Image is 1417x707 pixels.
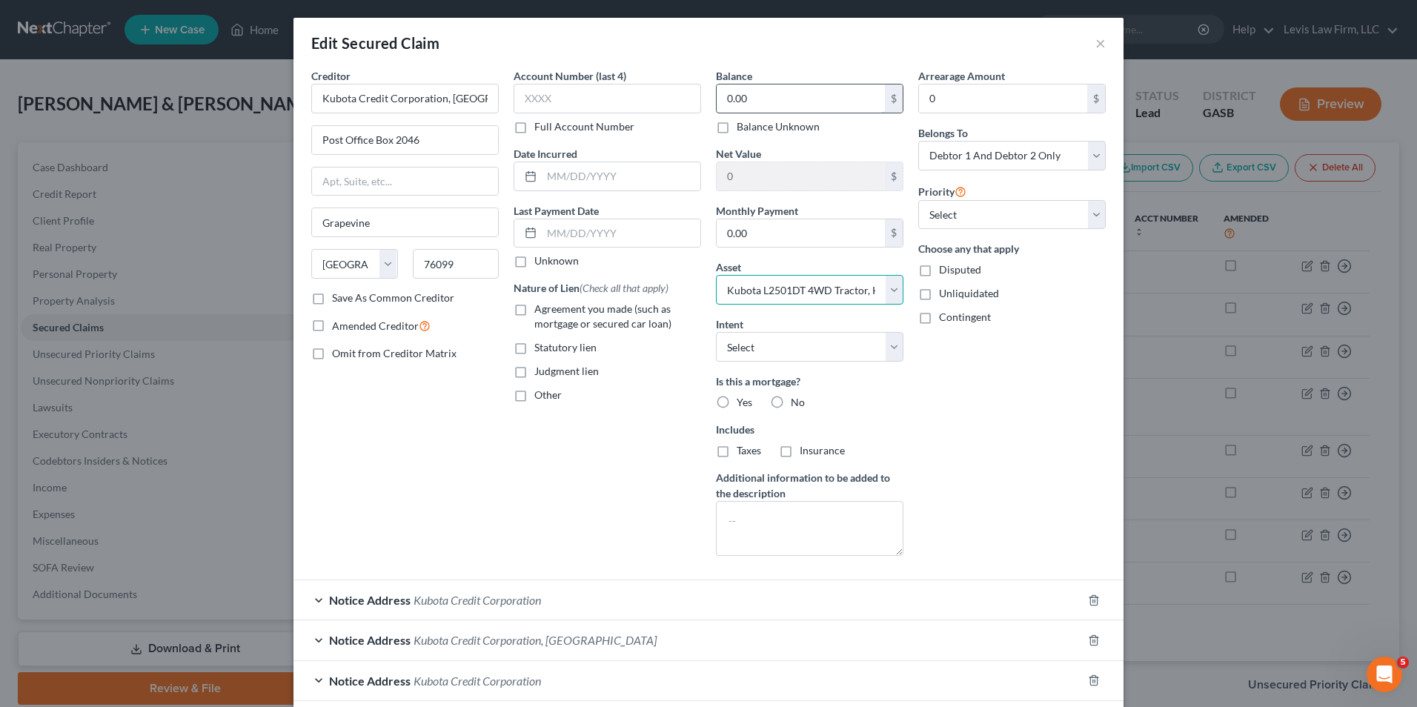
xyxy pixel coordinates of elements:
span: Omit from Creditor Matrix [332,347,457,359]
label: Includes [716,422,903,437]
span: Disputed [939,263,981,276]
span: Agreement you made (such as mortgage or secured car loan) [534,302,671,330]
input: 0.00 [717,219,885,248]
div: $ [1087,84,1105,113]
span: Belongs To [918,127,968,139]
span: No [791,396,805,408]
span: Judgment lien [534,365,599,377]
span: Notice Address [329,674,411,688]
input: Apt, Suite, etc... [312,167,498,196]
label: Is this a mortgage? [716,374,903,389]
span: Insurance [800,444,845,457]
label: Priority [918,182,966,200]
label: Save As Common Creditor [332,291,454,305]
input: Search creditor by name... [311,84,499,113]
span: Other [534,388,562,401]
span: Notice Address [329,593,411,607]
span: Notice Address [329,633,411,647]
span: Amended Creditor [332,319,419,332]
div: $ [885,219,903,248]
div: Edit Secured Claim [311,33,439,53]
input: Enter city... [312,208,498,236]
label: Balance [716,68,752,84]
input: MM/DD/YYYY [542,219,700,248]
label: Date Incurred [514,146,577,162]
div: $ [885,162,903,190]
label: Additional information to be added to the description [716,470,903,501]
input: Enter zip... [413,249,500,279]
label: Last Payment Date [514,203,599,219]
label: Arrearage Amount [918,68,1005,84]
label: Choose any that apply [918,241,1106,256]
span: (Check all that apply) [580,282,668,294]
label: Balance Unknown [737,119,820,134]
input: XXXX [514,84,701,113]
input: 0.00 [717,162,885,190]
span: Contingent [939,311,991,323]
span: Kubota Credit Corporation [414,593,541,607]
label: Full Account Number [534,119,634,134]
label: Monthly Payment [716,203,798,219]
input: Enter address... [312,126,498,154]
span: Creditor [311,70,351,82]
div: $ [885,84,903,113]
span: Yes [737,396,752,408]
label: Nature of Lien [514,280,668,296]
span: Unliquidated [939,287,999,299]
span: Asset [716,261,741,273]
span: Kubota Credit Corporation, [GEOGRAPHIC_DATA] [414,633,657,647]
label: Intent [716,316,743,332]
span: 5 [1397,657,1409,668]
span: Statutory lien [534,341,597,353]
button: × [1095,34,1106,52]
input: 0.00 [717,84,885,113]
label: Net Value [716,146,761,162]
label: Account Number (last 4) [514,68,626,84]
input: MM/DD/YYYY [542,162,700,190]
input: 0.00 [919,84,1087,113]
span: Kubota Credit Corporation [414,674,541,688]
span: Taxes [737,444,761,457]
iframe: Intercom live chat [1367,657,1402,692]
label: Unknown [534,253,579,268]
